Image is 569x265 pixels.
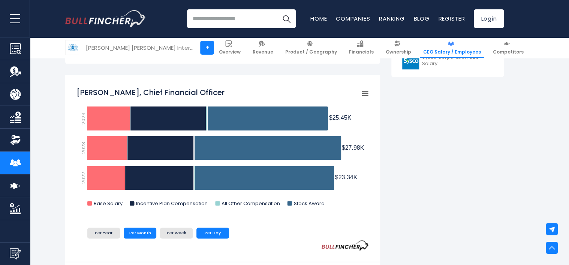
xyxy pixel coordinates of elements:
[249,37,277,58] a: Revenue
[87,228,120,238] li: Per Year
[420,37,484,58] a: CEO Salary / Employees
[136,200,208,207] text: Incentive Plan Compensation
[219,49,241,55] span: Overview
[80,142,87,154] text: 2023
[80,112,87,125] text: 2024
[65,10,146,27] a: Go to homepage
[379,15,404,22] a: Ranking
[222,200,280,207] text: All Other Compensation
[346,37,377,58] a: Financials
[196,228,229,238] li: Per Day
[422,54,494,67] span: Sysco Corporation CEO Salary
[336,15,370,22] a: Companies
[349,49,374,55] span: Financials
[253,49,273,55] span: Revenue
[310,15,327,22] a: Home
[413,15,429,22] a: Blog
[490,37,527,58] a: Competitors
[200,41,214,55] a: +
[94,200,123,207] text: Base Salary
[342,144,364,151] tspan: $27.98K
[438,15,465,22] a: Register
[386,49,411,55] span: Ownership
[401,52,420,69] img: SYY logo
[474,9,504,28] a: Login
[65,10,146,27] img: Bullfincher logo
[329,115,352,121] tspan: $25.45K
[493,49,524,55] span: Competitors
[335,174,358,180] tspan: $23.34K
[160,228,193,238] li: Per Week
[397,51,498,71] a: Sysco Corporation CEO Salary
[216,37,244,58] a: Overview
[423,49,481,55] span: CEO Salary / Employees
[282,37,340,58] a: Product / Geography
[76,83,369,214] svg: Emmanuel Babeau, Chief Financial Officer
[124,228,156,238] li: Per Month
[76,87,225,98] tspan: [PERSON_NAME], Chief Financial Officer
[294,200,325,207] text: Stock Award
[277,9,296,28] button: Search
[80,172,87,184] text: 2022
[10,134,21,146] img: Ownership
[66,40,80,55] img: PM logo
[382,37,415,58] a: Ownership
[86,43,195,52] div: [PERSON_NAME] [PERSON_NAME] International
[285,49,337,55] span: Product / Geography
